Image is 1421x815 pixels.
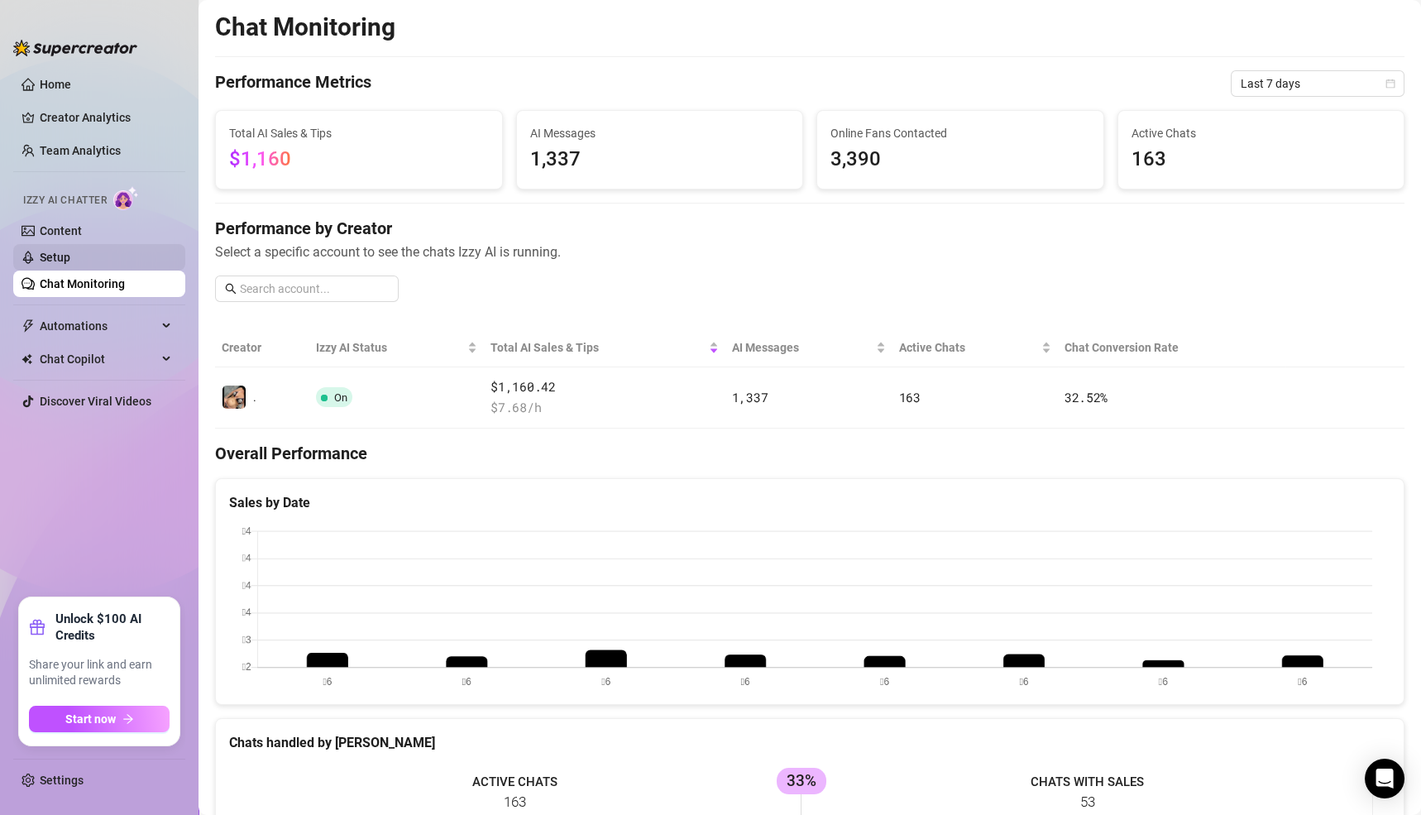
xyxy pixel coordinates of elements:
a: Home [40,78,71,91]
a: Content [40,224,82,237]
span: $ 7.68 /h [490,398,718,418]
a: Setup [40,251,70,264]
a: Chat Monitoring [40,277,125,290]
span: thunderbolt [22,319,35,333]
span: arrow-right [122,713,134,725]
span: On [334,391,347,404]
span: $1,160 [229,147,291,170]
span: 1,337 [732,389,768,405]
th: Chat Conversion Rate [1058,328,1285,367]
strong: Unlock $100 AI Credits [55,611,170,644]
th: Creator [215,328,309,367]
span: Last 7 days [1241,71,1395,96]
span: $1,160.42 [490,377,718,397]
img: AI Chatter [113,186,139,210]
a: Creator Analytics [40,104,172,131]
div: Chats handled by [PERSON_NAME] [229,732,1390,753]
div: Open Intercom Messenger [1365,759,1404,798]
span: Izzy AI Chatter [23,193,107,209]
h4: Performance Metrics [215,70,371,97]
a: Settings [40,774,84,787]
span: calendar [1385,79,1395,89]
th: Active Chats [892,328,1058,367]
span: Active Chats [1132,124,1391,142]
button: Start nowarrow-right [29,706,170,732]
span: Active Chats [899,338,1038,357]
h4: Performance by Creator [215,217,1404,240]
span: 163 [899,389,921,405]
span: Chat Copilot [40,346,157,372]
span: . [253,391,256,404]
span: Select a specific account to see the chats Izzy AI is running. [215,242,1404,262]
span: Total AI Sales & Tips [490,338,705,357]
th: AI Messages [725,328,892,367]
span: 1,337 [530,144,790,175]
span: gift [29,619,45,635]
span: Izzy AI Status [316,338,464,357]
span: 32.52 % [1065,389,1108,405]
h2: Chat Monitoring [215,12,395,43]
img: Chat Copilot [22,353,32,365]
span: Share your link and earn unlimited rewards [29,657,170,689]
span: 163 [1132,144,1391,175]
span: Start now [65,712,116,726]
a: Discover Viral Videos [40,395,151,408]
input: Search account... [240,280,389,298]
span: 3,390 [830,144,1090,175]
span: Total AI Sales & Tips [229,124,489,142]
div: Sales by Date [229,492,1390,513]
span: AI Messages [732,338,873,357]
img: logo-BBDzfeDw.svg [13,40,137,56]
span: search [225,283,237,295]
th: Total AI Sales & Tips [484,328,725,367]
span: Automations [40,313,157,339]
a: Team Analytics [40,144,121,157]
img: . [222,386,246,409]
span: Online Fans Contacted [830,124,1090,142]
th: Izzy AI Status [309,328,484,367]
span: AI Messages [530,124,790,142]
h4: Overall Performance [215,442,1404,465]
